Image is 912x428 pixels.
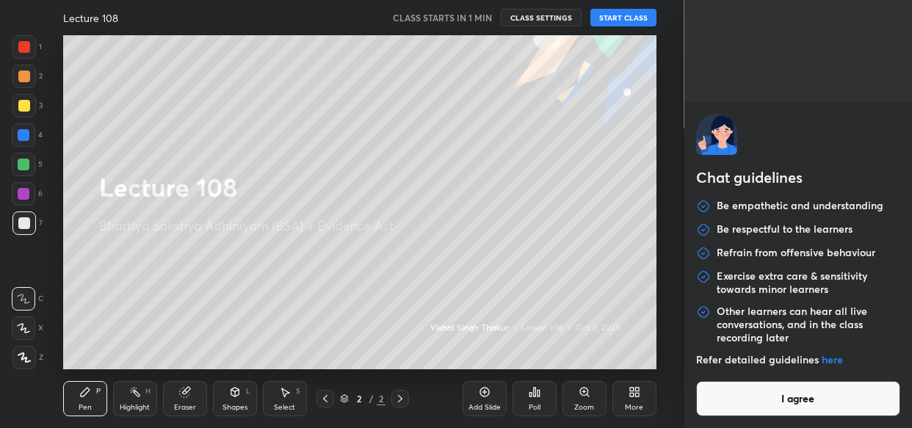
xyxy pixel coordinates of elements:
[12,287,43,311] div: C
[12,346,43,369] div: Z
[12,316,43,340] div: X
[222,404,247,411] div: Shapes
[12,182,43,206] div: 6
[574,404,594,411] div: Zoom
[529,404,540,411] div: Poll
[501,9,582,26] button: CLASS SETTINGS
[12,65,43,88] div: 2
[393,11,492,24] h5: CLASS STARTS IN 1 MIN
[717,246,875,261] p: Refrain from offensive behaviour
[63,11,118,25] h4: Lecture 108
[145,388,151,395] div: H
[79,404,92,411] div: Pen
[822,352,843,366] a: here
[174,404,196,411] div: Eraser
[369,394,374,403] div: /
[246,388,250,395] div: L
[12,94,43,117] div: 3
[696,353,901,366] p: Refer detailed guidelines
[12,123,43,147] div: 4
[12,35,42,59] div: 1
[96,388,101,395] div: P
[12,211,43,235] div: 7
[717,305,901,344] p: Other learners can hear all live conversations, and in the class recording later
[625,404,643,411] div: More
[120,404,150,411] div: Highlight
[468,404,501,411] div: Add Slide
[377,392,386,405] div: 2
[590,9,656,26] button: START CLASS
[717,199,883,214] p: Be empathetic and understanding
[696,167,901,192] h2: Chat guidelines
[717,269,901,296] p: Exercise extra care & sensitivity towards minor learners
[717,222,853,237] p: Be respectful to the learners
[696,381,901,416] button: I agree
[296,388,300,395] div: S
[274,404,295,411] div: Select
[12,153,43,176] div: 5
[352,394,366,403] div: 2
